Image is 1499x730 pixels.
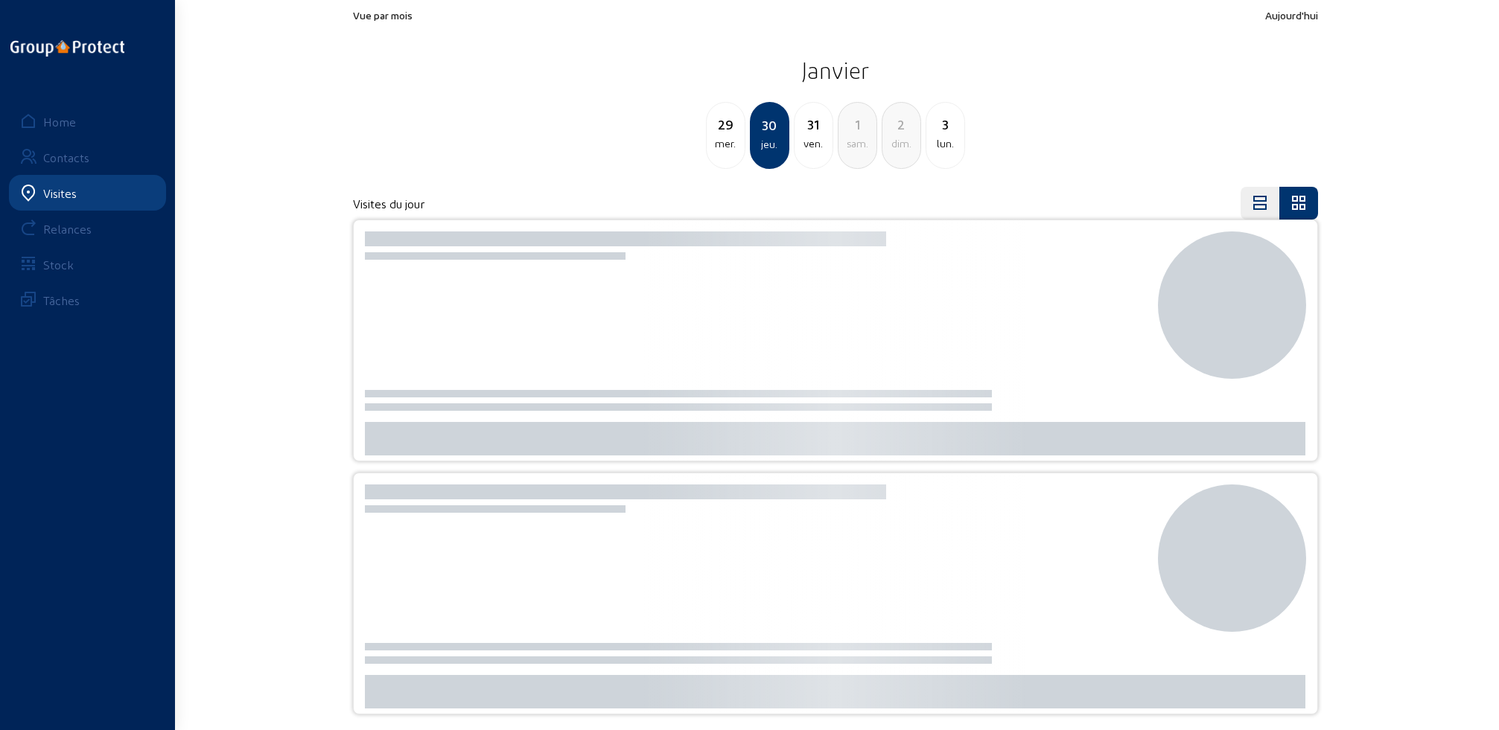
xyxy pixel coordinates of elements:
div: mer. [707,135,745,153]
div: Stock [43,257,74,272]
div: 2 [882,114,920,135]
div: Tâches [43,293,80,307]
a: Visites [9,175,166,211]
div: lun. [926,135,964,153]
span: Vue par mois [353,9,413,22]
div: 3 [926,114,964,135]
div: 29 [707,114,745,135]
a: Relances [9,211,166,246]
div: jeu. [751,135,788,153]
h4: Visites du jour [353,196,424,211]
div: sam. [838,135,876,153]
a: Contacts [9,139,166,175]
div: Home [43,115,76,129]
div: 1 [838,114,876,135]
div: Contacts [43,150,89,164]
h2: Janvier [353,51,1318,89]
div: dim. [882,135,920,153]
div: 30 [751,115,788,135]
div: Relances [43,222,92,236]
div: 31 [795,114,833,135]
div: Visites [43,186,77,200]
a: Home [9,103,166,139]
img: logo-oneline.png [10,40,124,57]
span: Aujourd'hui [1265,9,1318,22]
a: Stock [9,246,166,282]
a: Tâches [9,282,166,318]
div: ven. [795,135,833,153]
